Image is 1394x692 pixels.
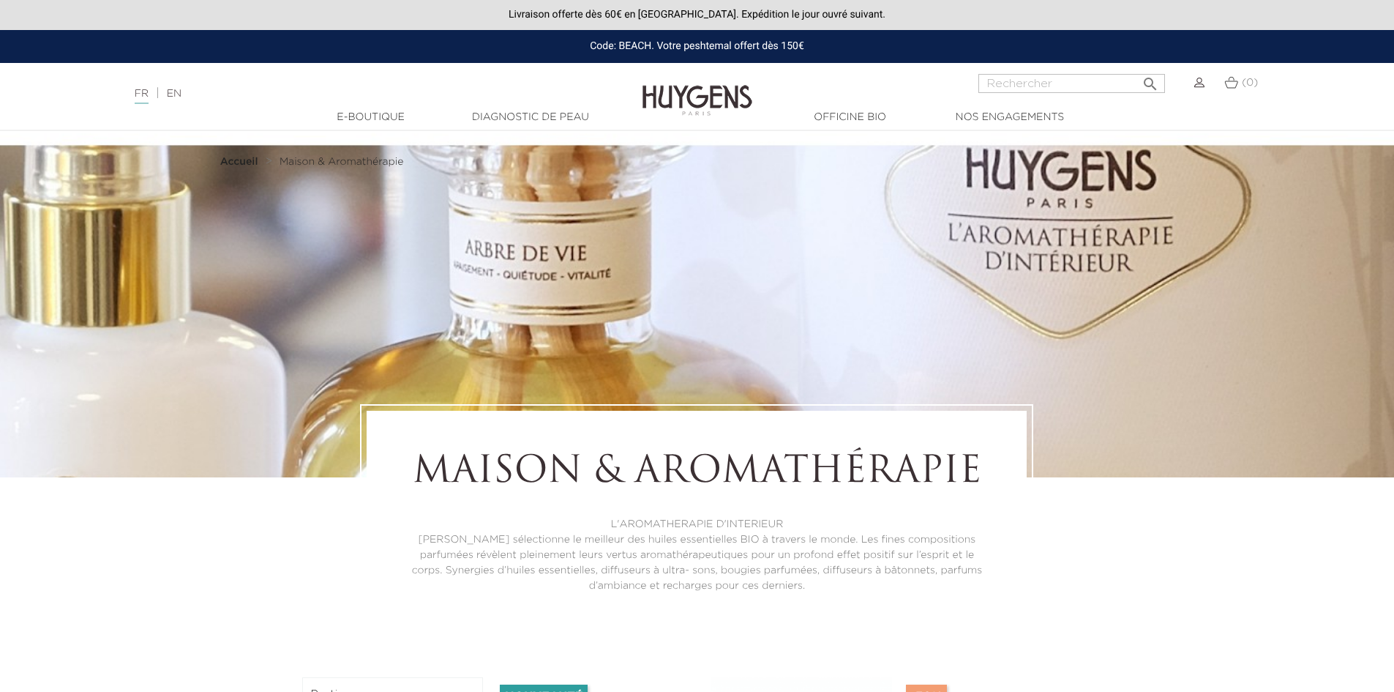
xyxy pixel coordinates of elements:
[127,85,570,103] div: |
[457,110,604,125] a: Diagnostic de peau
[1242,78,1258,88] span: (0)
[220,156,261,168] a: Accueil
[280,157,403,167] span: Maison & Aromathérapie
[407,532,986,594] p: [PERSON_NAME] sélectionne le meilleur des huiles essentielles BIO à travers le monde. Les fines c...
[407,517,986,532] p: L'AROMATHERAPIE D'INTERIEUR
[135,89,149,104] a: FR
[220,157,258,167] strong: Accueil
[1142,71,1159,89] i: 
[407,451,986,495] h1: Maison & Aromathérapie
[937,110,1083,125] a: Nos engagements
[777,110,923,125] a: Officine Bio
[978,74,1165,93] input: Rechercher
[298,110,444,125] a: E-Boutique
[167,89,181,99] a: EN
[280,156,403,168] a: Maison & Aromathérapie
[1137,70,1163,89] button: 
[642,62,752,118] img: Huygens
